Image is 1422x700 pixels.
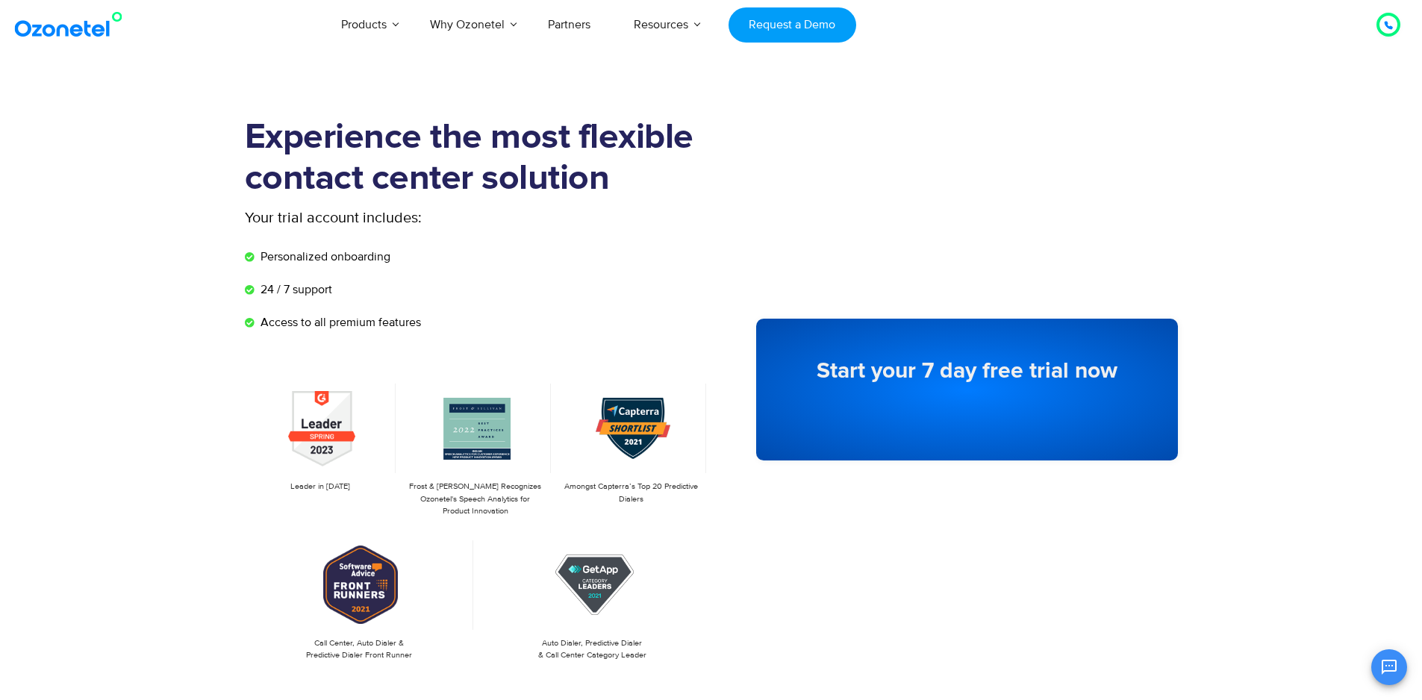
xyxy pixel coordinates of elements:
span: Personalized onboarding [257,248,390,266]
p: Your trial account includes: [245,207,599,229]
h5: Start your 7 day free trial now [786,360,1148,382]
a: Request a Demo [729,7,856,43]
p: Call Center, Auto Dialer & Predictive Dialer Front Runner [252,637,467,662]
h1: Experience the most flexible contact center solution [245,117,711,199]
p: Amongst Capterra’s Top 20 Predictive Dialers [563,481,699,505]
p: Leader in [DATE] [252,481,388,493]
p: Auto Dialer, Predictive Dialer & Call Center Category Leader [485,637,699,662]
button: Open chat [1371,649,1407,685]
span: Access to all premium features [257,313,421,331]
span: 24 / 7 support [257,281,332,299]
p: Frost & [PERSON_NAME] Recognizes Ozonetel's Speech Analytics for Product Innovation [408,481,543,518]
